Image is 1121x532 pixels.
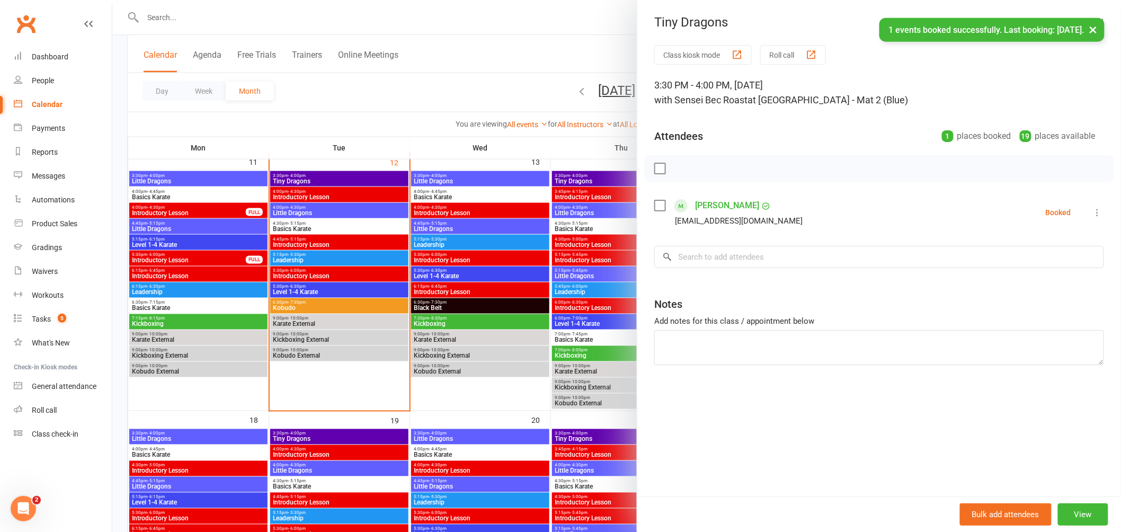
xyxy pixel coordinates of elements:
a: Class kiosk mode [14,422,112,446]
div: Waivers [32,267,58,276]
a: Reports [14,140,112,164]
a: Waivers [14,260,112,283]
a: Calendar [14,93,112,117]
a: Workouts [14,283,112,307]
span: with Sensei Bec Roast [654,94,748,105]
button: × [1084,18,1103,41]
a: What's New [14,331,112,355]
a: Clubworx [13,11,39,37]
button: Bulk add attendees [960,503,1052,526]
div: People [32,76,54,85]
div: What's New [32,339,70,347]
span: at [GEOGRAPHIC_DATA] - Mat 2 (Blue) [748,94,908,105]
a: People [14,69,112,93]
div: Payments [32,124,65,132]
button: View [1058,503,1108,526]
div: Add notes for this class / appointment below [654,315,1104,327]
div: Booked [1046,209,1071,216]
div: 19 [1020,130,1031,142]
div: places available [1020,129,1096,144]
div: Workouts [32,291,64,299]
a: Payments [14,117,112,140]
div: Class check-in [32,430,78,438]
div: Tasks [32,315,51,323]
div: Dashboard [32,52,68,61]
a: Automations [14,188,112,212]
div: [EMAIL_ADDRESS][DOMAIN_NAME] [675,214,803,228]
a: General attendance kiosk mode [14,375,112,398]
div: Product Sales [32,219,77,228]
div: places booked [942,129,1011,144]
div: Calendar [32,100,63,109]
a: Product Sales [14,212,112,236]
button: Class kiosk mode [654,45,752,65]
div: Notes [654,297,682,312]
a: Gradings [14,236,112,260]
div: Messages [32,172,65,180]
div: 1 [942,130,954,142]
div: Attendees [654,129,703,144]
a: Tasks 5 [14,307,112,331]
div: Automations [32,196,75,204]
div: Gradings [32,243,62,252]
div: Roll call [32,406,57,414]
input: Search to add attendees [654,246,1104,268]
div: 1 events booked successfully. Last booking: [DATE]. [879,18,1105,42]
div: Tiny Dragons [637,15,1121,30]
iframe: Intercom live chat [11,496,36,521]
button: Roll call [760,45,826,65]
a: [PERSON_NAME] [695,197,759,214]
span: 2 [32,496,41,504]
div: Reports [32,148,58,156]
a: Messages [14,164,112,188]
a: Dashboard [14,45,112,69]
a: Roll call [14,398,112,422]
div: 3:30 PM - 4:00 PM, [DATE] [654,78,1104,108]
div: General attendance [32,382,96,391]
span: 5 [58,314,66,323]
